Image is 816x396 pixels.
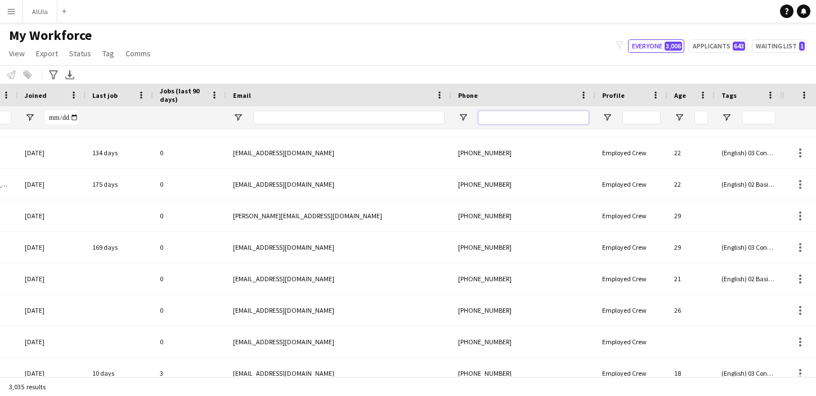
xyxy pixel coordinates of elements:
button: Open Filter Menu [25,112,35,123]
a: Status [65,46,96,61]
div: [PHONE_NUMBER] [451,263,595,294]
div: [EMAIL_ADDRESS][DOMAIN_NAME] [226,232,451,263]
span: View [9,48,25,58]
button: AlUla [23,1,57,22]
span: My Workforce [9,27,92,44]
div: (English) 03 Conversational, (Experience) 01 Newbies, (PPSS) 02 IP, (Role) 03 Premium [PERSON_NAME] [715,137,782,168]
div: 10 days [86,358,153,389]
a: Export [32,46,62,61]
span: Age [674,91,686,100]
div: 169 days [86,232,153,263]
div: [PHONE_NUMBER] [451,326,595,357]
span: Tag [102,48,114,58]
div: (English) 02 Basic, (Experience) 01 Newbies, (PPSS) 02 IP, (Role) 02 [PERSON_NAME] [715,169,782,200]
div: [PERSON_NAME][EMAIL_ADDRESS][DOMAIN_NAME] [226,200,451,231]
div: [PHONE_NUMBER] [451,200,595,231]
div: 0 [153,137,226,168]
div: 29 [667,232,715,263]
span: Status [69,48,91,58]
div: 22 [667,169,715,200]
span: 1 [799,42,805,51]
div: 0 [153,169,226,200]
span: Joined [25,91,47,100]
div: Employed Crew [595,137,667,168]
input: Joined Filter Input [45,111,79,124]
div: [DATE] [18,169,86,200]
a: Tag [98,46,119,61]
div: (English) 03 Conversational, (Experience) 02 Experienced, (PPSS) 05 VVVIP , (Role) 09 SUPERVISOR “B” [715,232,782,263]
span: Export [36,48,58,58]
input: Tags Filter Input [742,111,775,124]
span: 3,006 [665,42,682,51]
button: Open Filter Menu [674,112,684,123]
div: [PHONE_NUMBER] [451,137,595,168]
div: 29 [667,200,715,231]
div: 18 [667,358,715,389]
div: [EMAIL_ADDRESS][DOMAIN_NAME] [226,326,451,357]
input: Age Filter Input [694,111,708,124]
div: Employed Crew [595,263,667,294]
button: Waiting list1 [752,39,807,53]
span: Phone [458,91,478,100]
a: View [5,46,29,61]
button: Everyone3,006 [628,39,684,53]
input: Phone Filter Input [478,111,589,124]
div: 21 [667,263,715,294]
span: Comms [125,48,151,58]
div: (English) 03 Conversational, (Experience) 01 Newbies, (PPSS) 03 VIP, (Role) 04 Host & Hostesses [715,358,782,389]
span: Tags [721,91,737,100]
div: 3 [153,358,226,389]
div: 0 [153,200,226,231]
a: Comms [121,46,155,61]
div: [EMAIL_ADDRESS][DOMAIN_NAME] [226,263,451,294]
button: Open Filter Menu [602,112,612,123]
div: [EMAIL_ADDRESS][DOMAIN_NAME] [226,358,451,389]
div: 26 [667,295,715,326]
button: Open Filter Menu [233,112,243,123]
div: [PHONE_NUMBER] [451,169,595,200]
div: [DATE] [18,137,86,168]
div: 0 [153,326,226,357]
div: Employed Crew [595,169,667,200]
div: 0 [153,295,226,326]
div: 0 [153,232,226,263]
div: [DATE] [18,263,86,294]
div: [DATE] [18,358,86,389]
div: [DATE] [18,295,86,326]
span: Email [233,91,251,100]
div: [DATE] [18,326,86,357]
div: Employed Crew [595,326,667,357]
div: 0 [153,263,226,294]
button: Applicants643 [689,39,747,53]
div: Employed Crew [595,200,667,231]
div: [DATE] [18,232,86,263]
div: [EMAIL_ADDRESS][DOMAIN_NAME] [226,295,451,326]
div: 22 [667,137,715,168]
span: Last job [92,91,118,100]
div: 134 days [86,137,153,168]
div: (English) 02 Basic, (Experience) 01 Newbies, (PPSS) 02 IP, (Role) 03 Premium [PERSON_NAME] [715,263,782,294]
input: Profile Filter Input [622,111,661,124]
input: Email Filter Input [253,111,445,124]
div: [PHONE_NUMBER] [451,232,595,263]
div: [EMAIL_ADDRESS][DOMAIN_NAME] [226,169,451,200]
span: 643 [733,42,745,51]
div: [PHONE_NUMBER] [451,358,595,389]
div: [DATE] [18,200,86,231]
app-action-btn: Export XLSX [63,68,77,82]
button: Open Filter Menu [721,112,732,123]
div: [PHONE_NUMBER] [451,295,595,326]
div: Employed Crew [595,295,667,326]
div: [EMAIL_ADDRESS][DOMAIN_NAME] [226,137,451,168]
app-action-btn: Advanced filters [47,68,60,82]
div: Employed Crew [595,232,667,263]
div: Employed Crew [595,358,667,389]
div: 175 days [86,169,153,200]
button: Open Filter Menu [458,112,468,123]
span: Jobs (last 90 days) [160,87,206,103]
span: Profile [602,91,625,100]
